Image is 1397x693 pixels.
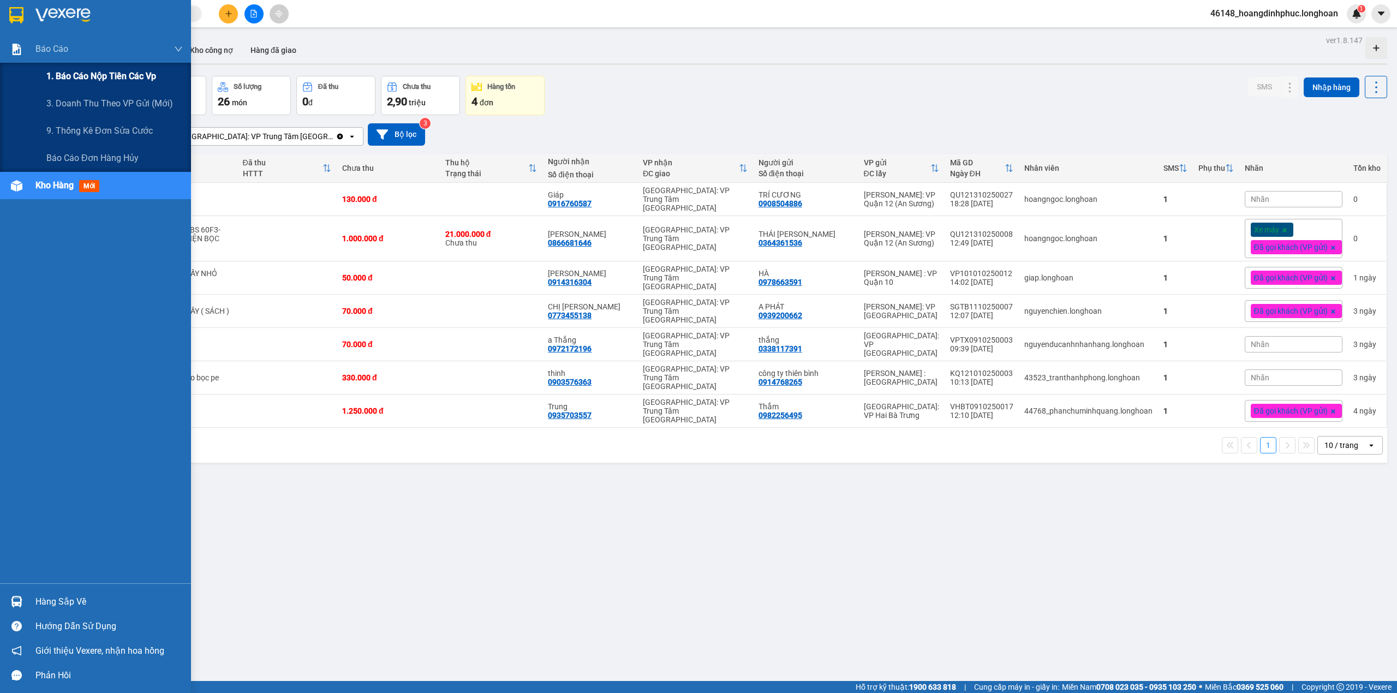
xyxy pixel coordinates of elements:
[243,169,323,178] div: HTTT
[643,365,748,391] div: [GEOGRAPHIC_DATA]: VP Trung Tâm [GEOGRAPHIC_DATA]
[335,131,336,142] input: Selected Khánh Hòa: VP Trung Tâm TP Nha Trang.
[759,169,853,178] div: Số điện thoại
[548,199,592,208] div: 0916760587
[1198,164,1225,172] div: Phụ thu
[11,646,22,656] span: notification
[342,195,434,204] div: 130.000 đ
[548,311,592,320] div: 0773455138
[759,402,853,411] div: Thắm
[1254,273,1328,283] span: Đã gọi khách (VP gửi)
[759,336,853,344] div: thắng
[1096,683,1196,691] strong: 0708 023 035 - 0935 103 250
[950,336,1013,344] div: VPTX0910250003
[318,83,338,91] div: Đã thu
[1324,440,1358,451] div: 10 / trang
[1024,234,1153,243] div: hoangngoc.longhoan
[950,230,1013,238] div: QU121310250008
[1024,373,1153,382] div: 43523_tranthanhphong.longhoan
[759,269,853,278] div: HÀ
[1163,234,1187,243] div: 1
[1254,406,1328,416] span: Đã gọi khách (VP gửi)
[1199,685,1202,689] span: ⚪️
[11,180,22,192] img: warehouse-icon
[1024,273,1153,282] div: giap.longhoan
[1353,307,1381,315] div: 3
[864,230,939,247] div: [PERSON_NAME]: VP Quận 12 (An Sương)
[1359,5,1363,13] span: 1
[950,378,1013,386] div: 10:13 [DATE]
[950,158,1005,167] div: Mã GD
[759,344,802,353] div: 0338117391
[548,378,592,386] div: 0903576363
[234,83,261,91] div: Số lượng
[1163,307,1187,315] div: 1
[945,154,1019,183] th: Toggle SortBy
[1353,273,1381,282] div: 1
[759,278,802,286] div: 0978663591
[219,4,238,23] button: plus
[643,158,739,167] div: VP nhận
[864,269,939,286] div: [PERSON_NAME] : VP Quận 10
[1254,242,1328,252] span: Đã gọi khách (VP gửi)
[950,238,1013,247] div: 12:49 [DATE]
[548,230,632,238] div: ANH HUY
[548,238,592,247] div: 0866681646
[471,95,477,108] span: 4
[11,44,22,55] img: solution-icon
[1163,407,1187,415] div: 1
[445,169,529,178] div: Trạng thái
[548,302,632,311] div: CHỊ UYÊN
[864,402,939,420] div: [GEOGRAPHIC_DATA]: VP Hai Bà Trưng
[864,302,939,320] div: [PERSON_NAME]: VP [GEOGRAPHIC_DATA]
[950,311,1013,320] div: 12:07 [DATE]
[1353,195,1381,204] div: 0
[1353,164,1381,172] div: Tồn kho
[46,151,139,165] span: Báo cáo đơn hàng hủy
[759,378,802,386] div: 0914768265
[759,411,802,420] div: 0982256495
[11,621,22,631] span: question-circle
[11,596,22,607] img: warehouse-icon
[1260,437,1276,453] button: 1
[548,170,632,179] div: Số điện thoại
[759,199,802,208] div: 0908504886
[1024,407,1153,415] div: 44768_phanchuminhquang.longhoan
[856,681,956,693] span: Hỗ trợ kỹ thuật:
[643,186,748,212] div: [GEOGRAPHIC_DATA]: VP Trung Tâm [GEOGRAPHIC_DATA]
[1163,373,1187,382] div: 1
[1254,306,1328,316] span: Đã gọi khách (VP gửi)
[296,76,375,115] button: Đã thu0đ
[1359,407,1376,415] span: ngày
[218,95,230,108] span: 26
[35,42,68,56] span: Báo cáo
[381,76,460,115] button: Chưa thu2,90 triệu
[1376,9,1386,19] span: caret-down
[643,331,748,357] div: [GEOGRAPHIC_DATA]: VP Trung Tâm [GEOGRAPHIC_DATA]
[1371,4,1390,23] button: caret-down
[864,169,930,178] div: ĐC lấy
[1163,195,1187,204] div: 1
[336,132,344,141] svg: Clear value
[342,164,434,172] div: Chưa thu
[46,97,173,110] span: 3. Doanh Thu theo VP Gửi (mới)
[1163,273,1187,282] div: 1
[403,83,431,91] div: Chưa thu
[950,278,1013,286] div: 14:02 [DATE]
[548,157,632,166] div: Người nhận
[445,158,529,167] div: Thu hộ
[11,670,22,680] span: message
[409,98,426,107] span: triệu
[864,369,939,386] div: [PERSON_NAME] : [GEOGRAPHIC_DATA]
[1158,154,1193,183] th: Toggle SortBy
[548,269,632,278] div: Anh Quang
[950,199,1013,208] div: 18:28 [DATE]
[35,667,183,684] div: Phản hồi
[759,230,853,238] div: THÁI BÁ THÀNH
[1024,340,1153,349] div: nguyenducanhnhanhang.longhoan
[1024,195,1153,204] div: hoangngoc.longhoan
[759,238,802,247] div: 0364361536
[1358,5,1365,13] sup: 1
[864,190,939,208] div: [PERSON_NAME]: VP Quận 12 (An Sương)
[964,681,966,693] span: |
[181,37,242,63] button: Kho công nợ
